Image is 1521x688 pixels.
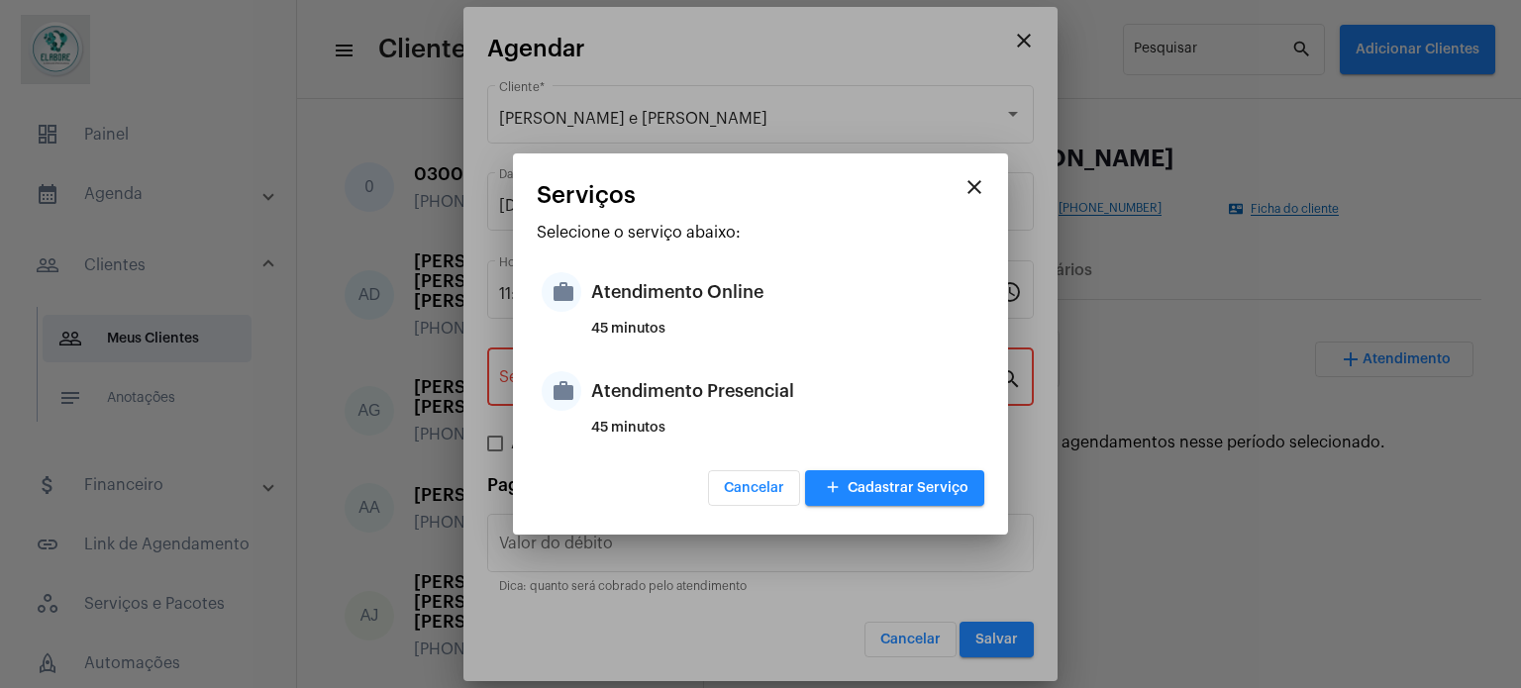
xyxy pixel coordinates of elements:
[708,470,800,506] button: Cancelar
[821,481,968,495] span: Cadastrar Serviço
[591,262,979,322] div: Atendimento Online
[537,224,984,242] p: Selecione o serviço abaixo:
[963,175,986,199] mat-icon: close
[724,481,784,495] span: Cancelar
[805,470,984,506] button: Cadastrar Serviço
[591,421,979,450] div: 45 minutos
[542,272,581,312] mat-icon: work
[591,322,979,351] div: 45 minutos
[542,371,581,411] mat-icon: work
[591,361,979,421] div: Atendimento Presencial
[821,475,845,502] mat-icon: add
[537,182,636,208] span: Serviços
